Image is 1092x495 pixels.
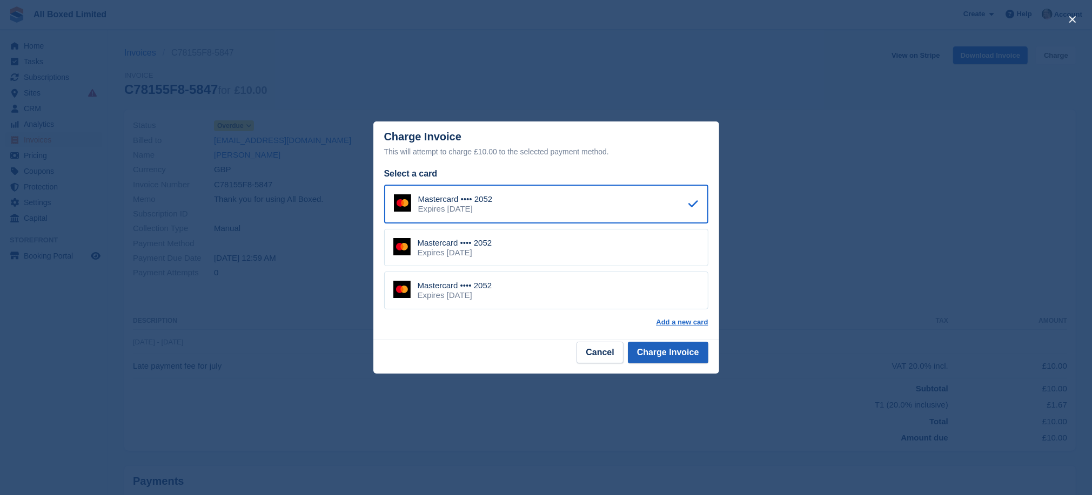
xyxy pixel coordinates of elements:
[418,238,492,248] div: Mastercard •••• 2052
[384,131,708,158] div: Charge Invoice
[577,342,623,363] button: Cancel
[656,318,708,327] a: Add a new card
[418,204,493,214] div: Expires [DATE]
[628,342,708,363] button: Charge Invoice
[418,290,492,300] div: Expires [DATE]
[393,281,411,298] img: Mastercard Logo
[394,194,411,212] img: Mastercard Logo
[418,248,492,257] div: Expires [DATE]
[418,281,492,290] div: Mastercard •••• 2052
[393,238,411,255] img: Mastercard Logo
[418,194,493,204] div: Mastercard •••• 2052
[1064,11,1081,28] button: close
[384,145,708,158] div: This will attempt to charge £10.00 to the selected payment method.
[384,167,708,180] div: Select a card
